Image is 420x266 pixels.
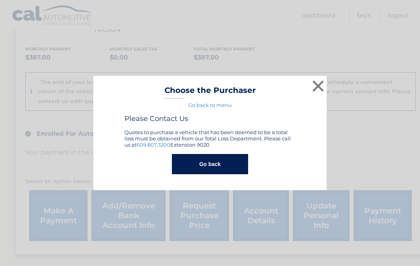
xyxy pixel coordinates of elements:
[124,114,296,123] h4: Please Contact Us
[164,86,256,99] h3: Choose the Purchaser
[124,114,296,148] div: Quotes to purchase a vehicle that has been deemed to be a total loss must be obtained from our To...
[136,142,170,148] a: 609.807.3200
[310,78,326,94] button: ×
[188,102,232,108] a: Go back to menu
[172,154,248,174] button: Go back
